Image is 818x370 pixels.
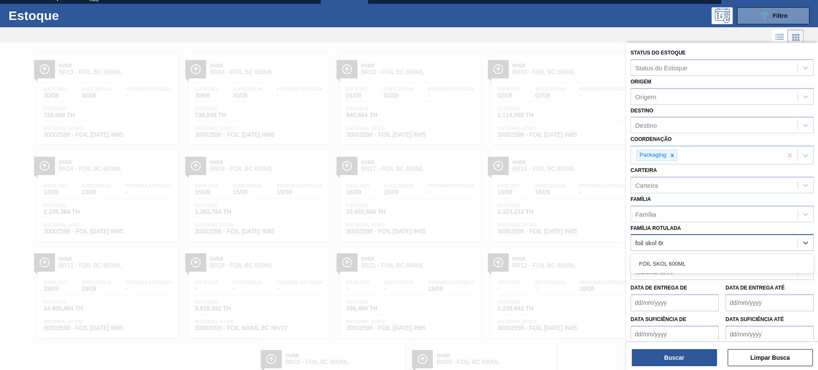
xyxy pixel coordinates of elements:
h1: Estoque [9,11,136,20]
div: Destino [635,122,657,129]
input: dd/mm/yyyy [631,326,719,343]
label: Carteira [631,167,657,173]
input: dd/mm/yyyy [726,326,814,343]
div: Packaging [637,150,668,161]
label: Data suficiência de [631,316,686,322]
label: Material ativo [631,254,673,260]
div: Visão em Lista [772,29,788,46]
div: FOIL SKOL 600ML [631,256,814,272]
label: Status do Estoque [631,50,686,56]
label: Família [631,196,651,202]
span: Filtro [773,12,788,19]
div: Carteira [635,181,658,189]
div: Origem [635,93,656,100]
input: dd/mm/yyyy [631,294,719,311]
button: Filtro [737,7,809,24]
label: Data de Entrega de [631,285,687,291]
div: Pogramando: nenhum usuário selecionado [711,7,733,24]
label: Origem [631,79,651,85]
div: Família [635,210,656,218]
label: Destino [631,108,653,114]
div: Status do Estoque [635,64,688,71]
div: Visão em Cards [788,29,804,46]
label: Data suficiência até [726,316,784,322]
label: Data de Entrega até [726,285,785,291]
label: Família Rotulada [631,225,681,231]
label: Coordenação [631,136,672,142]
input: dd/mm/yyyy [726,294,814,311]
